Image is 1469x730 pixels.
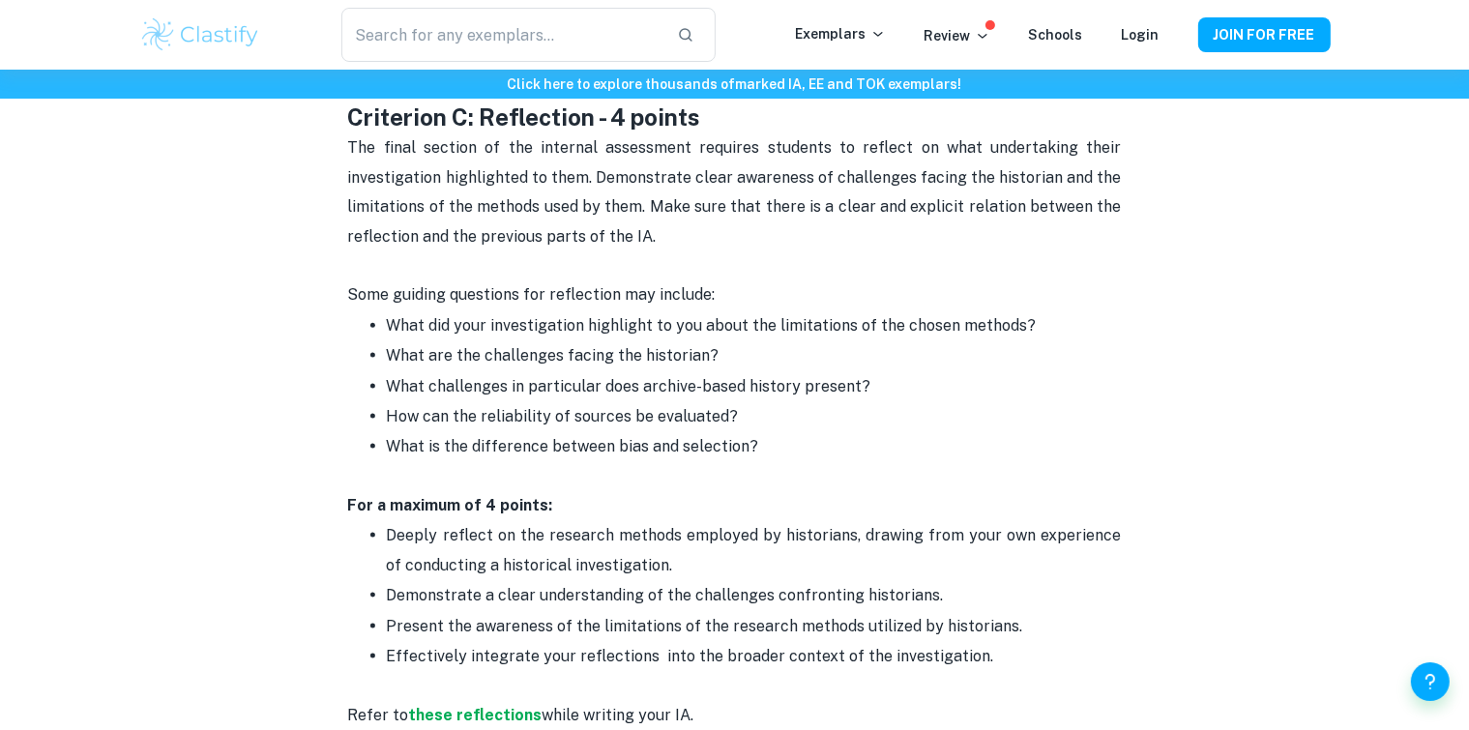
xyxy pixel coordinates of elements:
[1122,27,1160,43] a: Login
[348,285,716,304] span: Some guiding questions for reflection may include:
[387,346,720,365] span: What are the challenges facing the historian?
[387,437,759,455] span: What is the difference between bias and selection?
[387,316,1037,335] span: What did your investigation highlight to you about the limitations of the chosen methods?
[139,15,262,54] img: Clastify logo
[387,586,944,604] span: Demonstrate a clear understanding of the challenges confronting historians.
[409,706,543,724] a: these reflections
[1198,17,1331,52] button: JOIN FOR FREE
[4,73,1465,95] h6: Click here to explore thousands of marked IA, EE and TOK exemplars !
[925,25,990,46] p: Review
[1411,662,1450,701] button: Help and Feedback
[1029,27,1083,43] a: Schools
[348,103,701,131] strong: Criterion C: Reflection - 4 points
[387,526,1126,573] span: Deeply reflect on the research methods employed by historians, drawing from your own experience o...
[796,23,886,44] p: Exemplars
[348,138,1126,245] span: The final section of the internal assessment requires students to reflect on what undertaking the...
[387,647,994,665] span: Effectively integrate your reflections into the broader context of the investigation.
[387,377,871,395] span: What challenges in particular does archive-based history present?
[341,8,661,62] input: Search for any exemplars...
[387,407,739,425] span: How can the reliability of sources be evaluated?
[387,617,1023,635] span: Present the awareness of the limitations of the research methods utilized by historians.
[348,496,553,514] strong: For a maximum of 4 points:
